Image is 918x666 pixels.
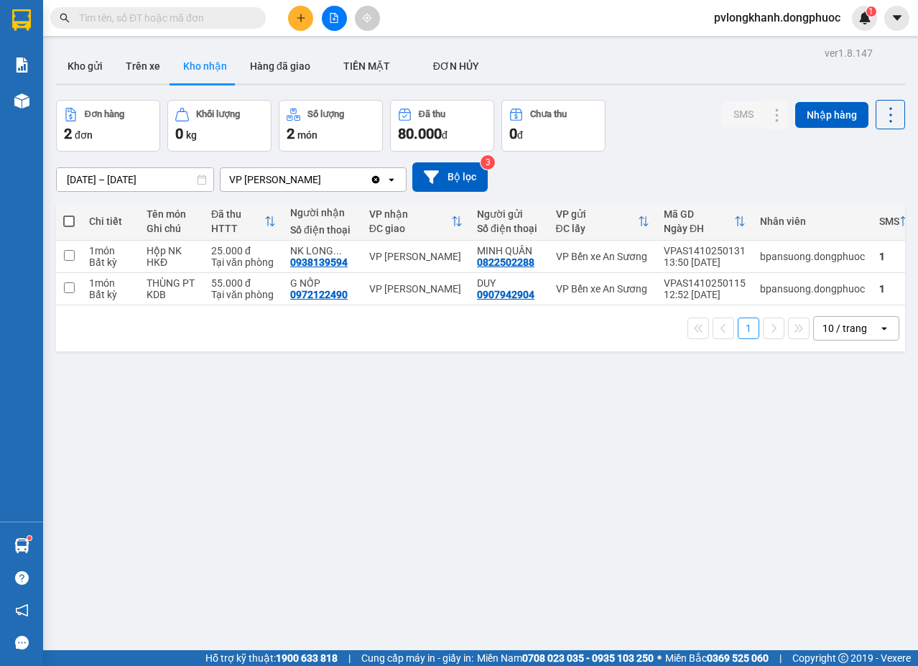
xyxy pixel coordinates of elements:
span: đ [517,129,523,141]
div: Tại văn phòng [211,256,276,268]
button: Đã thu80.000đ [390,100,494,152]
div: 25.000 đ [211,245,276,256]
div: Tại văn phòng [211,289,276,300]
div: 1 [879,283,911,295]
sup: 3 [481,155,495,170]
span: Cung cấp máy in - giấy in: [361,650,473,666]
div: Mã GD [664,208,734,220]
div: Bất kỳ [89,289,132,300]
span: question-circle [15,571,29,585]
th: Toggle SortBy [362,203,470,241]
button: Bộ lọc [412,162,488,192]
span: 2 [287,125,295,142]
th: Toggle SortBy [204,203,283,241]
span: 0 [509,125,517,142]
span: Miền Nam [477,650,654,666]
span: ĐƠN HỦY [433,60,479,72]
button: caret-down [884,6,909,31]
th: Toggle SortBy [657,203,753,241]
button: Trên xe [114,49,172,83]
div: ver 1.8.147 [825,45,873,61]
div: Chi tiết [89,216,132,227]
span: pvlongkhanh.dongphuoc [703,9,852,27]
div: Người gửi [477,208,542,220]
div: Tên món [147,208,197,220]
strong: 0369 525 060 [707,652,769,664]
input: Select a date range. [57,168,213,191]
span: search [60,13,70,23]
button: SMS [722,101,765,127]
button: Kho gửi [56,49,114,83]
div: DUY [477,277,542,289]
svg: open [878,323,890,334]
span: copyright [838,653,848,663]
input: Tìm tên, số ĐT hoặc mã đơn [79,10,249,26]
div: 0907942904 [477,289,534,300]
span: đơn [75,129,93,141]
span: 0 [175,125,183,142]
div: SMS [879,216,899,227]
div: MINH QUÂN [477,245,542,256]
span: message [15,636,29,649]
div: KDB [147,289,197,300]
th: Toggle SortBy [549,203,657,241]
img: warehouse-icon [14,538,29,553]
div: 1 món [89,277,132,289]
span: 80.000 [398,125,442,142]
div: G NỐP [290,277,355,289]
div: 13:50 [DATE] [664,256,746,268]
div: Đã thu [419,109,445,119]
span: | [348,650,351,666]
div: Khối lượng [196,109,240,119]
div: Hộp NK [147,245,197,256]
sup: 1 [27,536,32,540]
img: logo-vxr [12,9,31,31]
button: aim [355,6,380,31]
div: Bất kỳ [89,256,132,268]
div: Đã thu [211,208,264,220]
div: ĐC lấy [556,223,638,234]
div: Số điện thoại [477,223,542,234]
div: Người nhận [290,207,355,218]
span: 1 [868,6,873,17]
svg: Clear value [370,174,381,185]
div: VP [PERSON_NAME] [229,172,321,187]
strong: 0708 023 035 - 0935 103 250 [522,652,654,664]
span: notification [15,603,29,617]
span: file-add [329,13,339,23]
span: ⚪️ [657,655,662,661]
div: VP [PERSON_NAME] [369,283,463,295]
span: TIỀN MẶT [343,60,390,72]
div: VP [PERSON_NAME] [369,251,463,262]
div: bpansuong.dongphuoc [760,251,865,262]
span: kg [186,129,197,141]
span: ... [333,245,342,256]
div: VP gửi [556,208,638,220]
div: Đơn hàng [85,109,124,119]
button: Nhập hàng [795,102,868,128]
div: 0938139594 [290,256,348,268]
div: 10 / trang [822,321,867,336]
strong: 1900 633 818 [276,652,338,664]
div: VP nhận [369,208,451,220]
span: caret-down [891,11,904,24]
div: Số lượng [307,109,344,119]
th: Toggle SortBy [872,203,918,241]
div: 1 món [89,245,132,256]
span: aim [362,13,372,23]
div: Ngày ĐH [664,223,734,234]
span: đ [442,129,448,141]
button: Kho nhận [172,49,238,83]
div: Chưa thu [530,109,567,119]
button: 1 [738,318,759,339]
div: VP Bến xe An Sương [556,283,649,295]
div: bpansuong.dongphuoc [760,283,865,295]
div: Ghi chú [147,223,197,234]
div: Nhân viên [760,216,865,227]
div: THÙNG PT [147,277,197,289]
button: plus [288,6,313,31]
img: warehouse-icon [14,93,29,108]
span: món [297,129,317,141]
div: HTTT [211,223,264,234]
sup: 1 [866,6,876,17]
